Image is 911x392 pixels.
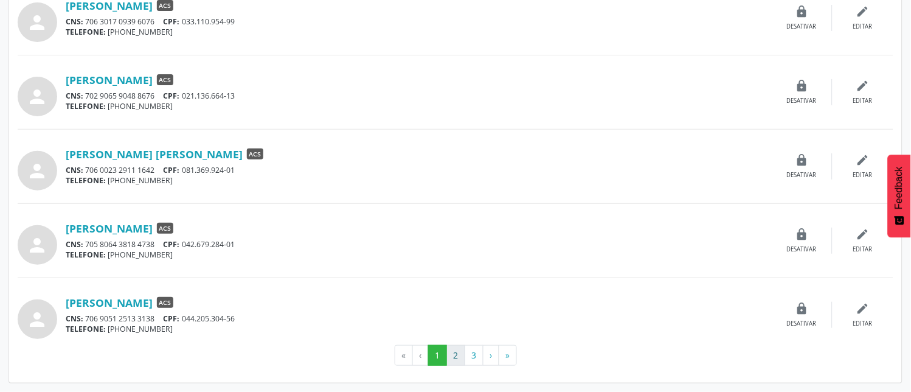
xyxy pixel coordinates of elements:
[66,175,106,186] span: TELEFONE:
[66,250,106,260] span: TELEFONE:
[853,23,873,31] div: Editar
[66,101,772,111] div: [PHONE_NUMBER]
[853,320,873,328] div: Editar
[66,27,106,37] span: TELEFONE:
[888,155,911,237] button: Feedback - Mostrar pesquisa
[795,302,809,315] i: lock
[27,12,49,33] i: person
[157,74,173,85] span: ACS
[66,91,772,101] div: 702 9065 9048 8676 021.136.664-13
[27,86,49,108] i: person
[853,97,873,105] div: Editar
[66,222,153,235] a: [PERSON_NAME]
[66,250,772,260] div: [PHONE_NUMBER]
[856,153,870,167] i: edit
[27,309,49,331] i: person
[66,147,243,161] a: [PERSON_NAME] [PERSON_NAME]
[483,345,499,366] button: Go to next page
[787,245,817,254] div: Desativar
[465,345,483,366] button: Go to page 3
[787,97,817,105] div: Desativar
[795,5,809,18] i: lock
[164,16,180,27] span: CPF:
[428,345,447,366] button: Go to page 1
[66,16,83,27] span: CNS:
[66,175,772,186] div: [PHONE_NUMBER]
[66,313,83,324] span: CNS:
[66,73,153,86] a: [PERSON_NAME]
[66,165,83,175] span: CNS:
[164,313,180,324] span: CPF:
[856,302,870,315] i: edit
[66,165,772,175] div: 706 0023 2911 1642 081.369.924-01
[247,149,263,159] span: ACS
[795,228,809,241] i: lock
[66,91,83,101] span: CNS:
[18,345,893,366] ul: Pagination
[157,223,173,234] span: ACS
[787,171,817,180] div: Desativar
[27,234,49,256] i: person
[856,79,870,93] i: edit
[787,320,817,328] div: Desativar
[66,239,772,250] div: 705 8064 3818 4738 042.679.284-01
[164,165,180,175] span: CPF:
[499,345,517,366] button: Go to last page
[856,5,870,18] i: edit
[66,324,772,334] div: [PHONE_NUMBER]
[853,171,873,180] div: Editar
[66,239,83,250] span: CNS:
[856,228,870,241] i: edit
[164,239,180,250] span: CPF:
[787,23,817,31] div: Desativar
[894,167,905,209] span: Feedback
[795,79,809,93] i: lock
[446,345,465,366] button: Go to page 2
[164,91,180,101] span: CPF:
[853,245,873,254] div: Editar
[66,27,772,37] div: [PHONE_NUMBER]
[66,101,106,111] span: TELEFONE:
[66,16,772,27] div: 706 3017 0939 6076 033.110.954-99
[27,160,49,182] i: person
[66,296,153,309] a: [PERSON_NAME]
[66,324,106,334] span: TELEFONE:
[795,153,809,167] i: lock
[66,313,772,324] div: 706 9051 2513 3138 044.205.304-56
[157,297,173,308] span: ACS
